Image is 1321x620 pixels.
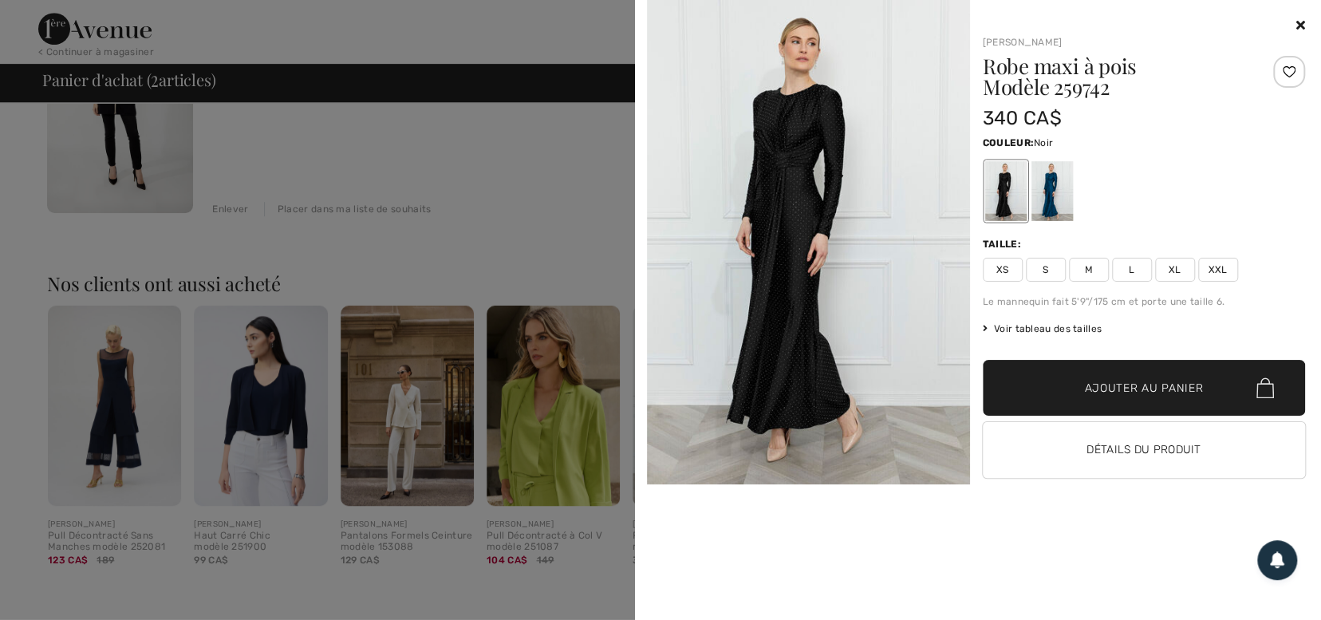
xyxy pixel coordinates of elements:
[983,137,1034,148] span: Couleur:
[983,107,1062,129] span: 340 CA$
[1112,258,1152,282] span: L
[983,294,1306,309] div: Le mannequin fait 5'9"/175 cm et porte une taille 6.
[1026,258,1066,282] span: S
[983,37,1063,48] a: [PERSON_NAME]
[1084,380,1203,397] span: Ajouter au panier
[35,11,68,26] span: Chat
[1155,258,1195,282] span: XL
[1031,161,1072,221] div: Paon
[983,258,1023,282] span: XS
[983,322,1102,336] span: Voir tableau des tailles
[983,360,1306,416] button: Ajouter au panier
[1256,377,1274,398] img: Bag.svg
[984,161,1026,221] div: Noir
[1034,137,1053,148] span: Noir
[983,56,1252,97] h1: Robe maxi à pois Modèle 259742
[1198,258,1238,282] span: XXL
[983,237,1024,251] div: Taille:
[983,422,1306,478] button: Détails du produit
[1069,258,1109,282] span: M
